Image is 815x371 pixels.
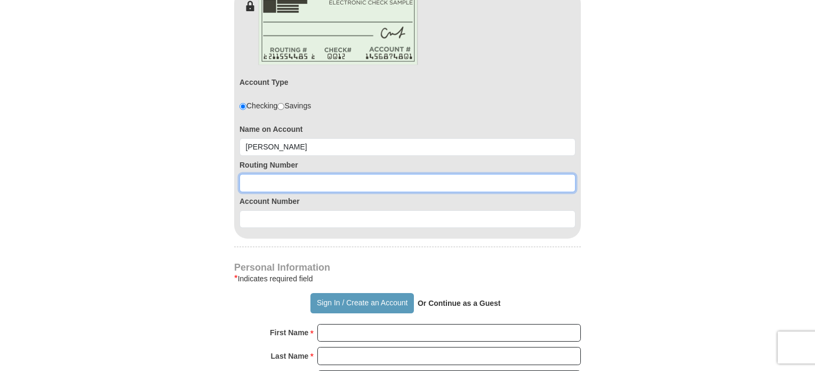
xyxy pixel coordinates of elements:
[271,349,309,364] strong: Last Name
[239,77,289,88] label: Account Type
[234,263,581,272] h4: Personal Information
[418,299,501,307] strong: Or Continue as a Guest
[270,325,308,340] strong: First Name
[239,124,576,135] label: Name on Account
[239,160,576,170] label: Routing Number
[234,272,581,285] div: Indicates required field
[239,100,311,111] div: Checking Savings
[239,196,576,207] label: Account Number
[310,293,413,313] button: Sign In / Create an Account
